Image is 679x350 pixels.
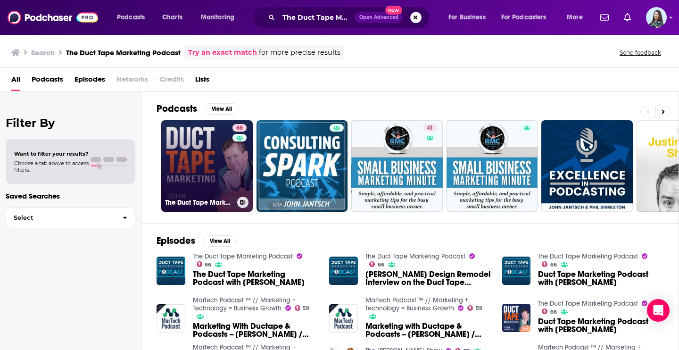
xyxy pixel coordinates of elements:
[303,306,309,310] span: 59
[646,7,667,28] img: User Profile
[157,257,185,285] img: The Duct Tape Marketing Podcast with Steven Herz
[550,310,557,314] span: 66
[232,124,247,132] a: 66
[550,263,557,267] span: 66
[560,10,595,25] button: open menu
[538,270,663,286] span: Duct Tape Marketing Podcast with [PERSON_NAME]
[502,257,531,285] img: Duct Tape Marketing Podcast with Carrie Wilkerson
[165,199,233,207] h3: The Duct Tape Marketing Podcast
[646,7,667,28] span: Logged in as brookefortierpr
[617,49,664,57] button: Send feedback
[188,47,257,58] a: Try an exact match
[423,124,437,132] a: 41
[203,235,237,247] button: View All
[295,305,310,311] a: 59
[116,72,148,91] span: Networks
[193,270,318,286] span: The Duct Tape Marketing Podcast with [PERSON_NAME]
[259,47,340,58] span: for more precise results
[369,261,384,267] a: 66
[157,304,185,333] img: Marketing With Ductape & Podcasts -- John Jantsch / Duct Tape Marketing
[501,11,547,24] span: For Podcasters
[159,72,184,91] span: Credits
[6,192,135,200] p: Saved Searches
[14,150,89,157] span: Want to filter your results?
[365,252,465,260] a: The Duct Tape Marketing Podcast
[162,11,182,24] span: Charts
[157,235,195,247] h2: Episodes
[31,48,55,57] h3: Search
[620,9,635,25] a: Show notifications dropdown
[157,103,197,115] h2: Podcasts
[647,299,670,322] div: Open Intercom Messenger
[193,296,296,312] a: MarTech Podcast ™ // Marketing + Technology = Business Growth
[502,304,531,333] img: Duct Tape Marketing Podcast with Meredith Fineman
[205,263,211,267] span: 66
[646,7,667,28] button: Show profile menu
[195,72,209,91] a: Lists
[538,317,663,333] span: Duct Tape Marketing Podcast with [PERSON_NAME]
[542,261,557,267] a: 66
[467,305,482,311] a: 59
[329,304,358,333] img: Marketing with Ductape & Podcasts -- John Jantsch / Duct Tape Marketing
[11,72,20,91] a: All
[442,10,497,25] button: open menu
[193,270,318,286] a: The Duct Tape Marketing Podcast with Steven Herz
[495,10,560,25] button: open menu
[538,270,663,286] a: Duct Tape Marketing Podcast with Carrie Wilkerson
[157,235,237,247] a: EpisodesView All
[194,10,247,25] button: open menu
[365,296,468,312] a: MarTech Podcast ™ // Marketing + Technology = Business Growth
[378,263,384,267] span: 66
[236,124,243,133] span: 66
[542,308,557,314] a: 66
[538,317,663,333] a: Duct Tape Marketing Podcast with Meredith Fineman
[365,270,491,286] a: Schloegel Design Remodel Interview on the Duct Tape Marketing Podcast
[427,124,433,133] span: 41
[538,252,638,260] a: The Duct Tape Marketing Podcast
[567,11,583,24] span: More
[14,160,89,173] span: Choose a tab above to access filters.
[157,103,239,115] a: PodcastsView All
[110,10,157,25] button: open menu
[6,215,115,221] span: Select
[161,120,253,212] a: 66The Duct Tape Marketing Podcast
[156,10,188,25] a: Charts
[6,207,135,228] button: Select
[66,48,181,57] h3: The Duct Tape Marketing Podcast
[8,8,98,26] img: Podchaser - Follow, Share and Rate Podcasts
[197,261,212,267] a: 66
[365,322,491,338] a: Marketing with Ductape & Podcasts -- John Jantsch / Duct Tape Marketing
[205,103,239,115] button: View All
[193,322,318,338] a: Marketing With Ductape & Podcasts -- John Jantsch / Duct Tape Marketing
[6,116,135,130] h2: Filter By
[359,15,398,20] span: Open Advanced
[476,306,482,310] span: 59
[201,11,234,24] span: Monitoring
[355,12,403,23] button: Open AdvancedNew
[193,252,293,260] a: The Duct Tape Marketing Podcast
[193,322,318,338] span: Marketing With Ductape & Podcasts -- [PERSON_NAME] / Duct Tape Marketing
[75,72,105,91] a: Episodes
[448,11,486,24] span: For Business
[538,300,638,308] a: The Duct Tape Marketing Podcast
[351,120,443,212] a: 41
[365,270,491,286] span: [PERSON_NAME] Design Remodel Interview on the Duct Tape Marketing Podcast
[117,11,145,24] span: Podcasts
[329,257,358,285] img: Schloegel Design Remodel Interview on the Duct Tape Marketing Podcast
[32,72,63,91] a: Podcasts
[385,6,402,15] span: New
[262,7,439,28] div: Search podcasts, credits, & more...
[596,9,613,25] a: Show notifications dropdown
[365,322,491,338] span: Marketing with Ductape & Podcasts -- [PERSON_NAME] / Duct Tape Marketing
[279,10,355,25] input: Search podcasts, credits, & more...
